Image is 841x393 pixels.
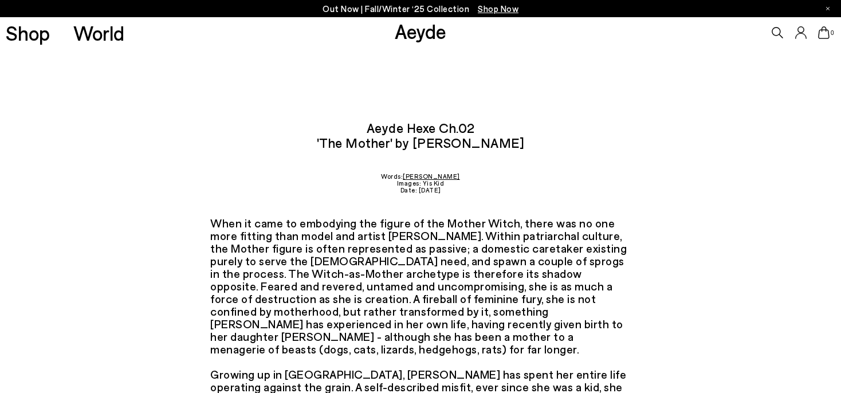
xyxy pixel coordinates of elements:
a: World [73,23,124,43]
span: 0 [830,30,835,36]
span: Navigate to /collections/new-in [478,3,518,14]
div: Words: Images: Yis Kid Date: [DATE] [210,173,631,194]
p: Out Now | Fall/Winter ‘25 Collection [323,2,518,16]
a: [PERSON_NAME] [403,172,460,180]
a: 0 [818,26,830,39]
a: Aeyde [395,19,446,43]
a: Shop [6,23,50,43]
